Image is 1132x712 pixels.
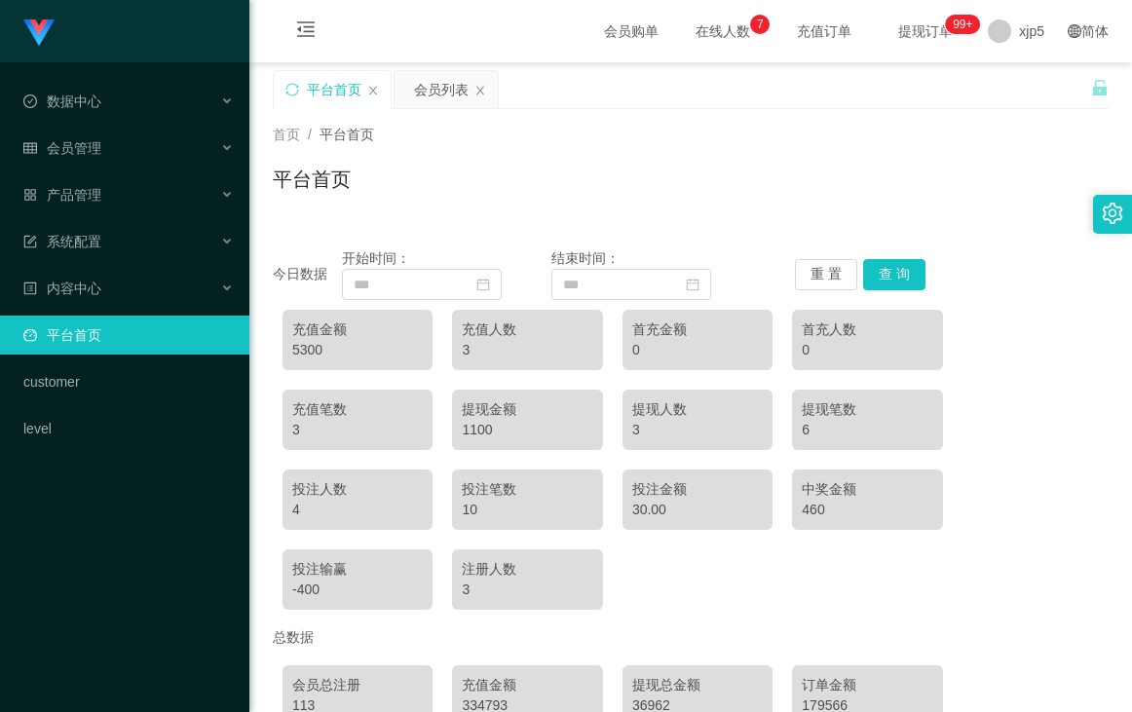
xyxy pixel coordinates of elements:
div: 3 [292,420,423,440]
div: 6 [802,420,932,440]
div: 30.00 [632,500,763,520]
i: 图标: form [23,235,37,248]
i: 图标: sync [285,83,299,96]
span: 在线人数 [686,24,760,38]
div: 注册人数 [462,559,592,580]
i: 图标: global [1068,24,1081,38]
span: 系统配置 [23,234,101,249]
div: 会员列表 [414,71,469,108]
span: 平台首页 [320,127,374,142]
button: 重 置 [795,259,857,290]
div: 订单金额 [802,675,932,695]
div: -400 [292,580,423,600]
div: 首充金额 [632,319,763,340]
sup: 241 [945,15,980,34]
h1: 平台首页 [273,165,351,194]
div: 会员总注册 [292,675,423,695]
a: customer [23,362,234,401]
i: 图标: appstore-o [23,188,37,202]
div: 总数据 [273,619,1109,656]
p: 7 [757,15,764,34]
div: 提现笔数 [802,399,932,420]
i: 图标: calendar [686,278,699,291]
i: 图标: setting [1102,203,1123,224]
div: 充值人数 [462,319,592,340]
span: 提现订单 [888,24,962,38]
span: 充值订单 [787,24,861,38]
div: 充值金额 [292,319,423,340]
span: / [308,127,312,142]
i: 图标: table [23,141,37,155]
div: 投注笔数 [462,479,592,500]
div: 1100 [462,420,592,440]
span: 开始时间： [342,250,410,266]
div: 0 [632,340,763,360]
button: 查 询 [863,259,925,290]
div: 平台首页 [307,71,361,108]
div: 提现总金额 [632,675,763,695]
div: 投注输赢 [292,559,423,580]
div: 5300 [292,340,423,360]
i: 图标: close [474,85,486,96]
div: 首充人数 [802,319,932,340]
div: 投注人数 [292,479,423,500]
div: 提现金额 [462,399,592,420]
div: 3 [632,420,763,440]
div: 460 [802,500,932,520]
span: 产品管理 [23,187,101,203]
div: 中奖金额 [802,479,932,500]
div: 0 [802,340,932,360]
div: 充值笔数 [292,399,423,420]
span: 数据中心 [23,94,101,109]
span: 会员管理 [23,140,101,156]
div: 今日数据 [273,264,342,284]
a: level [23,409,234,448]
i: 图标: menu-fold [273,1,339,63]
div: 3 [462,340,592,360]
span: 首页 [273,127,300,142]
sup: 7 [750,15,770,34]
div: 3 [462,580,592,600]
div: 充值金额 [462,675,592,695]
i: 图标: check-circle-o [23,94,37,108]
i: 图标: close [367,85,379,96]
div: 提现人数 [632,399,763,420]
i: 图标: profile [23,281,37,295]
span: 结束时间： [551,250,620,266]
div: 10 [462,500,592,520]
i: 图标: unlock [1091,79,1109,96]
span: 内容中心 [23,281,101,296]
img: logo.9652507e.png [23,19,55,47]
div: 投注金额 [632,479,763,500]
div: 4 [292,500,423,520]
a: 图标: dashboard平台首页 [23,316,234,355]
i: 图标: calendar [476,278,490,291]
